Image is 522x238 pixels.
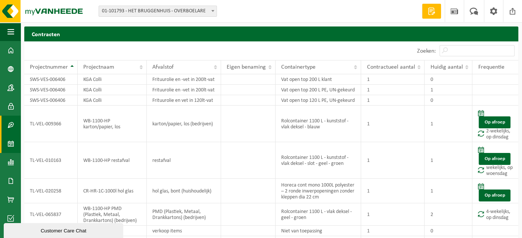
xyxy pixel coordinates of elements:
[24,85,78,95] td: SWS-VES-006406
[425,106,472,142] td: 1
[361,106,425,142] td: 1
[24,26,518,41] h2: Contracten
[78,74,147,85] td: KGA Colli
[24,95,78,106] td: SWS-VES-006406
[276,74,361,85] td: Vat open top 200 L klant
[99,6,217,17] span: 01-101793 - HET BRUGGENHUIS - OVERBOELARE
[24,203,78,226] td: TL-VEL-065837
[472,142,518,179] td: wekelijks, op woensdag
[147,179,221,203] td: hol glas, bont (huishoudelijk)
[430,64,463,70] span: Huidig aantal
[4,222,125,238] iframe: chat widget
[361,142,425,179] td: 1
[24,142,78,179] td: TL-VEL-010163
[425,203,472,226] td: 2
[479,190,510,201] a: Op afroep
[24,74,78,85] td: SWS-VES-006406
[276,95,361,106] td: Vat open top 120 L PE, UN-gekeurd
[147,226,221,236] td: verkoop items
[361,179,425,203] td: 1
[147,142,221,179] td: restafval
[425,85,472,95] td: 1
[276,226,361,236] td: Niet van toepassing
[147,95,221,106] td: Frituurolie en vet in 120lt-vat
[24,179,78,203] td: TL-VEL-020258
[147,85,221,95] td: Frituurolie en -vet in 200lt-vat
[425,142,472,179] td: 1
[361,226,425,236] td: 1
[152,64,174,70] span: Afvalstof
[78,85,147,95] td: KGA Colli
[78,179,147,203] td: CR-HR-1C-1000l hol glas
[417,48,436,54] label: Zoeken:
[83,64,114,70] span: Projectnaam
[367,64,415,70] span: Contractueel aantal
[425,95,472,106] td: 0
[276,106,361,142] td: Rolcontainer 1100 L - kunststof - vlak deksel - blauw
[276,203,361,226] td: Rolcontainer 1100 L - vlak deksel - geel - groen
[361,203,425,226] td: 1
[78,95,147,106] td: KGA Colli
[147,203,221,226] td: PMD (Plastiek, Metaal, Drankkartons) (bedrijven)
[276,179,361,203] td: Horeca cont mono 1000L polyester – 2 ronde inwerpopeningen zonder kleppen dia 22 cm
[147,106,221,142] td: karton/papier, los (bedrijven)
[227,64,266,70] span: Eigen benaming
[479,116,510,128] a: Op afroep
[472,106,518,142] td: 2-wekelijks, op dinsdag
[99,6,217,16] span: 01-101793 - HET BRUGGENHUIS - OVERBOELARE
[276,142,361,179] td: Rolcontainer 1100 L - kunststof - vlak deksel - slot - geel - groen
[78,106,147,142] td: WB-1100-HP karton/papier, los
[147,74,221,85] td: Frituurolie en -vet in 200lt-vat
[78,203,147,226] td: WB-1100-HP PMD (Plastiek, Metaal, Drankkartons) (bedrijven)
[361,95,425,106] td: 1
[479,153,510,165] a: Op afroep
[425,226,472,236] td: 0
[24,106,78,142] td: TL-VEL-009366
[478,64,504,70] span: Frequentie
[425,179,472,203] td: 1
[472,203,518,226] td: 4-wekelijks, op dinsdag
[361,74,425,85] td: 1
[425,74,472,85] td: 0
[281,64,316,70] span: Containertype
[276,85,361,95] td: Vat open top 200 L PE, UN-gekeurd
[361,85,425,95] td: 1
[30,64,68,70] span: Projectnummer
[78,142,147,179] td: WB-1100-HP restafval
